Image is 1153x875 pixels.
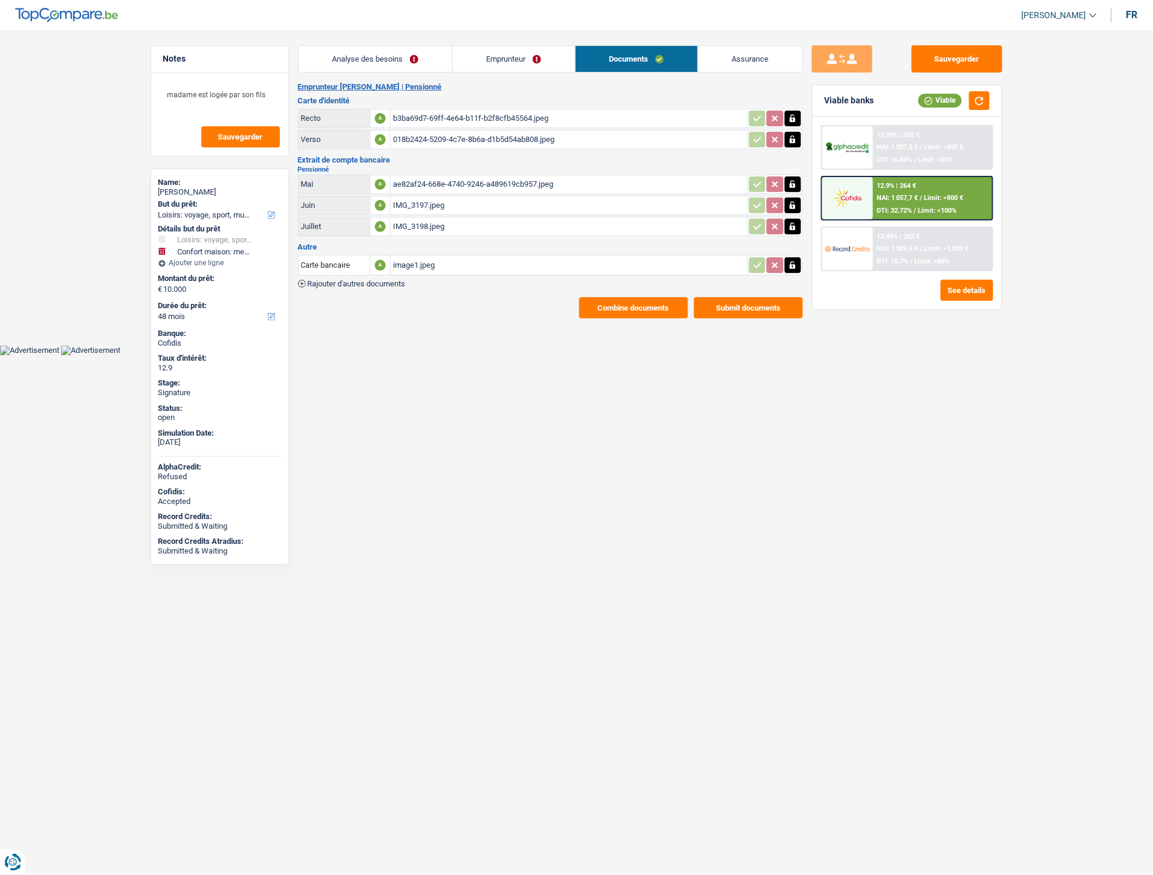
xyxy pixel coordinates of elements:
button: Rajouter d'autres documents [298,280,406,288]
div: Détails but du prêt [158,224,281,234]
div: fr [1126,9,1138,21]
a: [PERSON_NAME] [1012,5,1097,25]
span: / [914,156,916,164]
span: / [920,245,922,253]
img: Advertisement [61,346,120,355]
div: A [375,260,386,271]
div: Accepted [158,497,281,506]
button: See details [941,280,993,301]
h5: Notes [163,54,276,64]
span: / [920,143,922,151]
img: TopCompare Logo [15,8,118,22]
a: Analyse des besoins [299,46,452,72]
div: Refused [158,472,281,482]
span: Sauvegarder [218,133,263,141]
span: NAI: 1 309,5 € [877,245,918,253]
div: Mai [301,179,368,189]
div: 12.9% | 264 € [877,182,916,190]
div: A [375,134,386,145]
span: Limit: >800 € [924,194,963,202]
label: Montant du prêt: [158,274,279,283]
h2: Emprunteur [PERSON_NAME] | Pensionné [298,82,803,92]
div: image1.jpeg [393,256,745,274]
label: Durée du prêt: [158,301,279,311]
h3: Carte d'identité [298,97,803,105]
label: But du prêt: [158,199,279,209]
div: A [375,179,386,190]
span: Rajouter d'autres documents [308,280,406,288]
span: DTI: 16.84% [877,156,912,164]
div: Verso [301,135,368,144]
span: NAI: 1 057,7 € [877,194,918,202]
img: Record Credits [825,237,870,260]
span: Limit: >850 € [924,143,963,151]
span: Limit: >1.033 € [924,245,969,253]
div: Submitted & Waiting [158,546,281,556]
div: A [375,221,386,232]
span: / [920,194,922,202]
span: / [910,257,912,265]
div: IMG_3197.jpeg [393,196,745,215]
div: Status: [158,404,281,413]
span: NAI: 1 307,3 € [877,143,918,151]
div: Record Credits Atradius: [158,537,281,546]
div: Juin [301,201,368,210]
div: Submitted & Waiting [158,521,281,531]
div: Juillet [301,222,368,231]
div: A [375,200,386,211]
div: IMG_3198.jpeg [393,218,745,236]
div: Ajouter une ligne [158,259,281,267]
div: AlphaCredit: [158,462,281,472]
div: 12.99% | 265 € [877,131,920,139]
span: Limit: <100% [918,207,957,215]
div: 018b2424-5209-4c7e-8b6a-d1b5d54ab808.jpeg [393,131,745,149]
img: Cofidis [825,187,870,209]
div: Taux d'intérêt: [158,354,281,363]
div: Viable [918,94,962,107]
div: Simulation Date: [158,428,281,438]
div: 12.9 [158,363,281,373]
h2: Pensionné [298,166,803,173]
div: A [375,113,386,124]
h3: Extrait de compte bancaire [298,156,803,164]
div: Banque: [158,329,281,338]
span: Limit: <50% [918,156,953,164]
div: Record Credits: [158,512,281,521]
span: DTI: 32.72% [877,207,912,215]
img: AlphaCredit [825,141,870,155]
div: Name: [158,178,281,187]
div: [DATE] [158,437,281,447]
div: [PERSON_NAME] [158,187,281,197]
div: Cofidis [158,338,281,348]
span: / [914,207,916,215]
button: Submit documents [694,297,803,318]
a: Documents [576,46,698,72]
div: Stage: [158,378,281,388]
a: Emprunteur [453,46,575,72]
div: ae82af24-668e-4740-9246-a489619cb957.jpeg [393,175,745,193]
div: b3ba69d7-69ff-4e64-b11f-b2f8cfb45564.jpeg [393,109,745,128]
div: Signature [158,388,281,398]
div: 12.49% | 262 € [877,233,920,241]
div: Cofidis: [158,487,281,497]
span: Limit: <60% [914,257,949,265]
h3: Autre [298,243,803,251]
div: Viable banks [825,95,874,106]
span: € [158,285,163,294]
a: Assurance [698,46,802,72]
span: [PERSON_NAME] [1022,10,1086,21]
button: Combine documents [579,297,688,318]
div: Recto [301,114,368,123]
span: DTI: 16.7% [877,257,908,265]
button: Sauvegarder [912,45,1002,73]
button: Sauvegarder [201,126,280,147]
div: open [158,413,281,422]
